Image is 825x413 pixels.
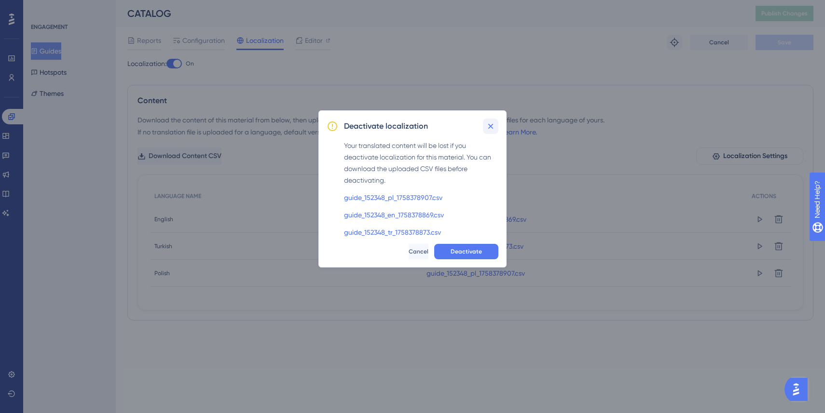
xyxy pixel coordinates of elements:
[344,226,441,238] a: guide_152348_tr_1758378873.csv
[344,192,442,203] a: guide_152348_pl_1758378907.csv
[344,209,444,221] a: guide_152348_en_1758378869.csv
[409,248,428,255] span: Cancel
[23,2,60,14] span: Need Help?
[344,140,498,186] div: Your translated content will be lost if you deactivate localization for this material. You can do...
[784,375,813,404] iframe: UserGuiding AI Assistant Launcher
[344,120,428,132] h2: Deactivate localization
[451,248,482,255] span: Deactivate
